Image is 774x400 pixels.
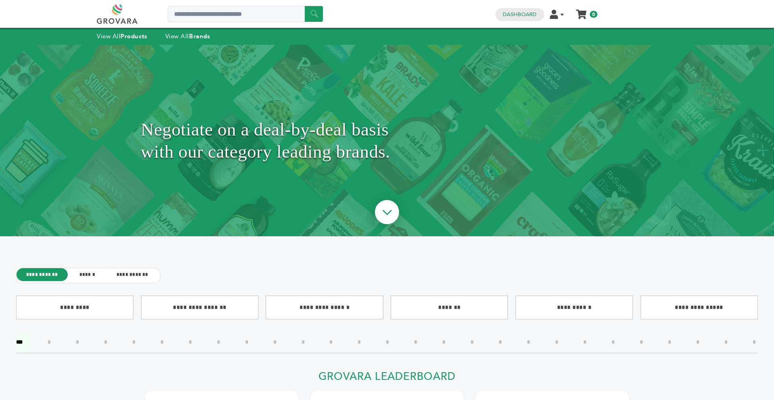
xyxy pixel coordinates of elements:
[141,65,633,216] h1: Negotiate on a deal-by-deal basis with our category leading brands.
[577,7,586,16] a: My Cart
[590,11,597,18] span: 0
[121,32,147,40] strong: Products
[145,370,629,387] h2: Grovara Leaderboard
[366,192,408,235] img: ourBrandsHeroArrow.png
[97,32,148,40] a: View AllProducts
[165,32,210,40] a: View AllBrands
[168,6,323,22] input: Search a product or brand...
[189,32,210,40] strong: Brands
[503,11,537,18] a: Dashboard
